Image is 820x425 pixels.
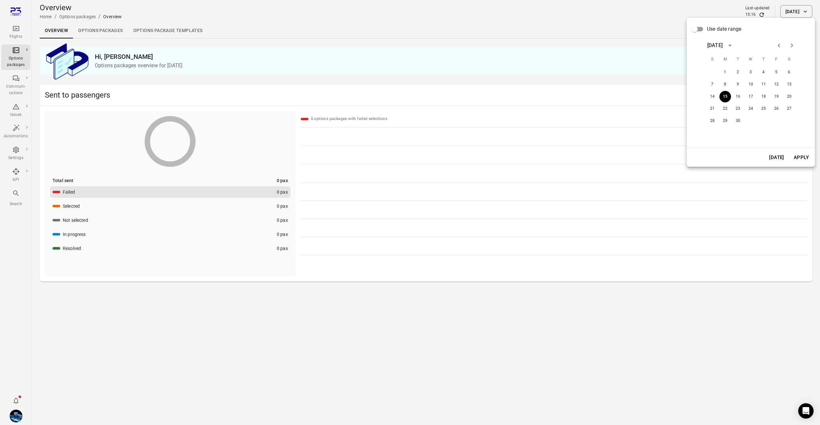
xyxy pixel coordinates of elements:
button: 1 [719,67,731,78]
button: 29 [719,115,731,127]
button: 22 [719,103,731,115]
button: 20 [783,91,795,102]
button: Apply [790,151,812,164]
button: 8 [719,79,731,90]
button: 10 [745,79,757,90]
button: 16 [732,91,744,102]
button: 17 [745,91,757,102]
span: Sunday [707,53,718,66]
button: 2 [732,67,744,78]
button: 14 [707,91,718,102]
div: [DATE] [707,42,723,49]
button: Next month [785,39,798,52]
span: Use date range [707,25,741,33]
button: 11 [758,79,769,90]
button: 28 [707,115,718,127]
button: 5 [771,67,782,78]
button: 27 [783,103,795,115]
button: 15 [719,91,731,102]
span: Monday [719,53,731,66]
button: 24 [745,103,757,115]
button: 3 [745,67,757,78]
button: 6 [783,67,795,78]
button: calendar view is open, switch to year view [725,40,735,51]
button: 4 [758,67,769,78]
span: Wednesday [745,53,757,66]
span: Tuesday [732,53,744,66]
button: 19 [771,91,782,102]
span: Thursday [758,53,769,66]
button: [DATE] [766,151,788,164]
button: 9 [732,79,744,90]
button: 30 [732,115,744,127]
button: 12 [771,79,782,90]
div: Open Intercom Messenger [798,403,814,419]
span: Saturday [783,53,795,66]
button: 13 [783,79,795,90]
button: 7 [707,79,718,90]
button: 18 [758,91,769,102]
button: Previous month [773,39,785,52]
button: 25 [758,103,769,115]
span: Friday [771,53,782,66]
button: 21 [707,103,718,115]
button: 26 [771,103,782,115]
button: 23 [732,103,744,115]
